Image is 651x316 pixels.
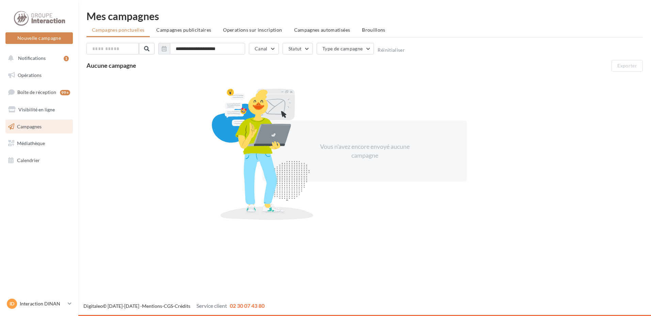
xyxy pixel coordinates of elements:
div: 99+ [60,90,70,95]
a: ID Interaction DINAN [5,297,73,310]
a: Boîte de réception99+ [4,85,74,99]
button: Type de campagne [317,43,374,54]
span: Campagnes automatisées [294,27,350,33]
a: CGS [164,303,173,309]
a: Calendrier [4,153,74,168]
button: Nouvelle campagne [5,32,73,44]
span: Médiathèque [17,140,45,146]
span: Boîte de réception [17,89,56,95]
button: Réinitialiser [378,47,405,53]
span: Opérations [18,72,42,78]
a: Campagnes [4,120,74,134]
button: Notifications 1 [4,51,72,65]
span: Campagnes publicitaires [156,27,211,33]
span: Aucune campagne [86,62,136,69]
span: Campagnes [17,123,42,129]
span: ID [10,300,14,307]
span: 02 30 07 43 80 [230,302,265,309]
span: Calendrier [17,157,40,163]
a: Crédits [175,303,190,309]
div: Mes campagnes [86,11,643,21]
button: Canal [249,43,279,54]
p: Interaction DINAN [20,300,65,307]
span: Brouillons [362,27,385,33]
button: Exporter [612,60,643,72]
div: Vous n'avez encore envoyé aucune campagne [306,142,423,160]
a: Visibilité en ligne [4,102,74,117]
span: Notifications [18,55,46,61]
span: Service client [196,302,227,309]
div: 1 [64,56,69,61]
a: Mentions [142,303,162,309]
span: Operations sur inscription [223,27,282,33]
span: Visibilité en ligne [18,107,55,112]
span: © [DATE]-[DATE] - - - [83,303,265,309]
button: Statut [283,43,313,54]
a: Opérations [4,68,74,82]
a: Digitaleo [83,303,103,309]
a: Médiathèque [4,136,74,151]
